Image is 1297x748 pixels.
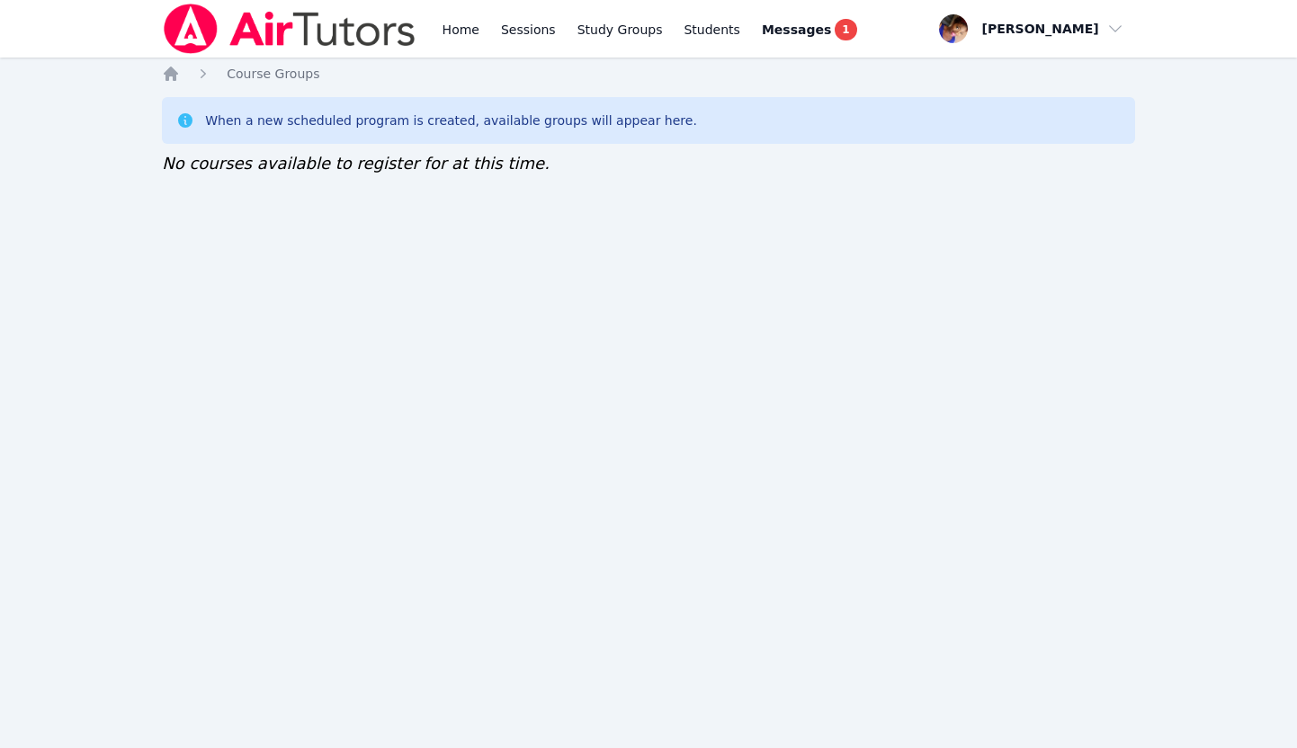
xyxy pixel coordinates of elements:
span: 1 [835,19,856,40]
div: When a new scheduled program is created, available groups will appear here. [205,111,697,129]
a: Course Groups [227,65,319,83]
span: Messages [762,21,831,39]
img: Air Tutors [162,4,416,54]
nav: Breadcrumb [162,65,1135,83]
span: No courses available to register for at this time. [162,154,550,173]
span: Course Groups [227,67,319,81]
